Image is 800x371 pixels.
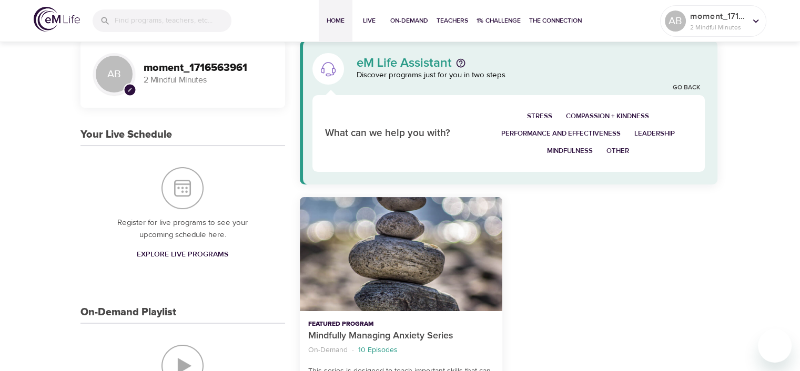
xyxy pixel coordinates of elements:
p: Discover programs just for you in two steps [357,69,705,81]
span: Home [323,15,348,26]
p: Register for live programs to see your upcoming schedule here. [102,217,264,241]
img: Your Live Schedule [161,167,204,209]
div: AB [665,11,686,32]
div: AB [93,53,135,95]
button: Mindfully Managing Anxiety Series [300,197,502,311]
a: Explore Live Programs [133,245,232,264]
p: moment_1716563961 [690,10,746,23]
nav: breadcrumb [308,343,494,357]
h3: On-Demand Playlist [80,306,176,318]
p: 2 Mindful Minutes [690,23,746,32]
p: 2 Mindful Minutes [144,74,272,86]
span: Teachers [437,15,468,26]
span: Leadership [634,128,675,140]
img: eM Life Assistant [320,60,337,77]
button: Performance and Effectiveness [494,125,627,142]
iframe: Button to launch messaging window [758,329,792,363]
p: Mindfully Managing Anxiety Series [308,329,494,343]
span: On-Demand [390,15,428,26]
button: Mindfulness [540,142,600,160]
li: · [352,343,354,357]
a: Go Back [672,84,700,92]
p: On-Demand [308,345,348,356]
span: Performance and Effectiveness [501,128,621,140]
button: Compassion + Kindness [559,108,656,125]
p: eM Life Assistant [357,57,452,69]
p: Featured Program [308,320,494,329]
h3: Your Live Schedule [80,129,172,141]
span: Mindfulness [547,145,593,157]
p: What can we help you with? [325,126,471,141]
button: Other [600,142,636,160]
span: Stress [527,110,552,122]
input: Find programs, teachers, etc... [115,9,231,32]
span: Other [606,145,629,157]
button: Stress [520,108,559,125]
span: Compassion + Kindness [566,110,649,122]
h3: moment_1716563961 [144,62,272,74]
span: The Connection [529,15,582,26]
button: Leadership [627,125,682,142]
span: 1% Challenge [477,15,521,26]
p: 10 Episodes [358,345,398,356]
span: Live [357,15,382,26]
img: logo [34,7,80,32]
span: Explore Live Programs [137,248,228,261]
